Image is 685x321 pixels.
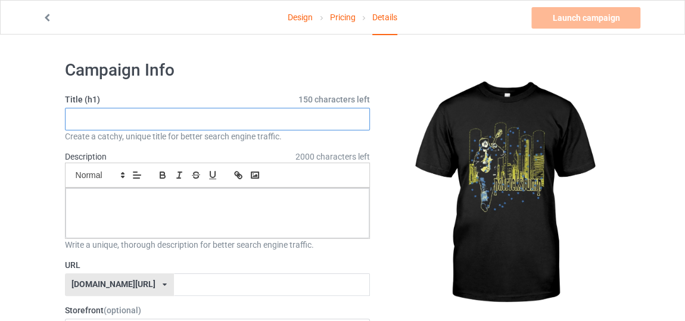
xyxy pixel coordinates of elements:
label: Storefront [65,304,370,316]
span: 2000 characters left [295,151,370,163]
label: Title (h1) [65,94,370,105]
a: Design [288,1,313,34]
div: [DOMAIN_NAME][URL] [71,280,155,288]
label: URL [65,259,370,271]
h1: Campaign Info [65,60,370,81]
label: Description [65,152,107,161]
span: 150 characters left [298,94,370,105]
a: Pricing [329,1,355,34]
span: (optional) [104,306,141,315]
div: Create a catchy, unique title for better search engine traffic. [65,130,370,142]
div: Details [372,1,397,35]
div: Write a unique, thorough description for better search engine traffic. [65,239,370,251]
